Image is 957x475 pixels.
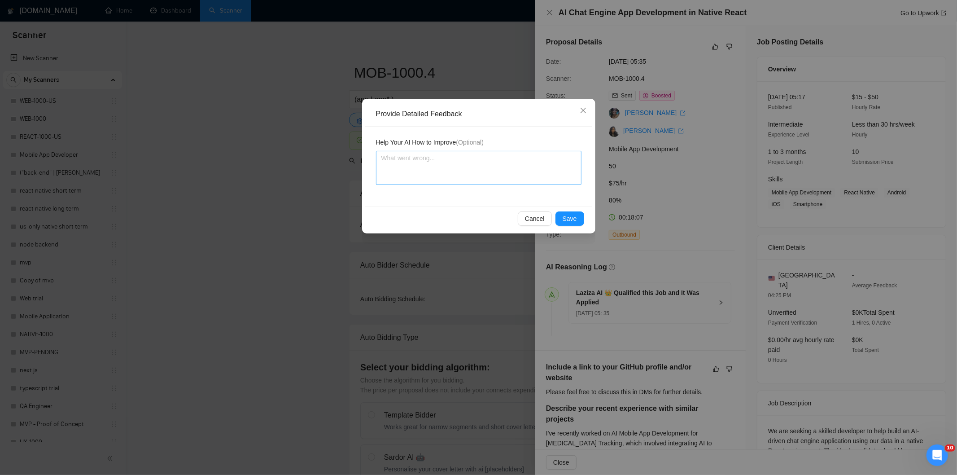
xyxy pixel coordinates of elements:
span: (Optional) [456,139,484,146]
span: 10 [945,444,955,452]
span: close [580,107,587,114]
button: Cancel [518,211,552,226]
span: Save [563,214,577,224]
span: Cancel [525,214,545,224]
div: Provide Detailed Feedback [376,109,588,119]
button: Close [571,99,595,123]
span: Help Your AI How to Improve [376,137,484,147]
iframe: Intercom live chat [926,444,948,466]
button: Save [555,211,584,226]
